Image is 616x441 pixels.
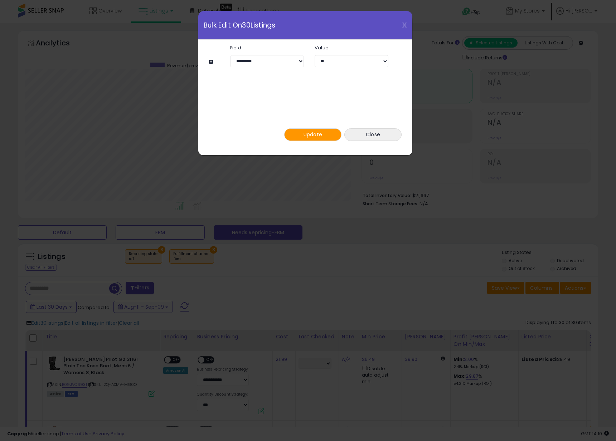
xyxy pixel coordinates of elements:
[309,45,394,50] label: Value
[225,45,309,50] label: Field
[344,128,402,141] button: Close
[204,22,275,29] span: Bulk Edit On 30 Listings
[304,131,322,138] span: Update
[402,20,407,30] span: X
